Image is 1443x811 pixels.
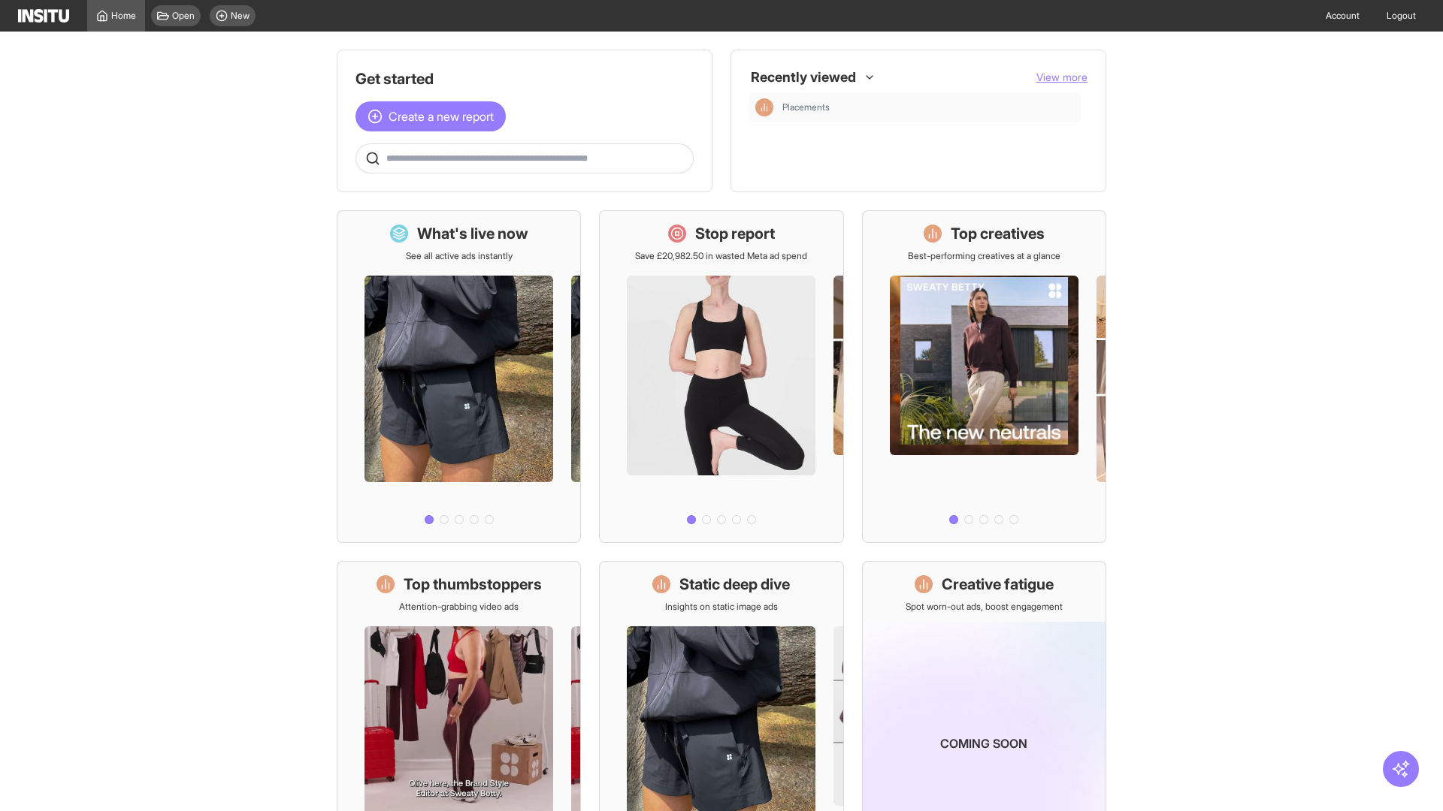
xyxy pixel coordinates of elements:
[695,223,775,244] h1: Stop report
[111,10,136,22] span: Home
[1036,70,1088,85] button: View more
[389,107,494,125] span: Create a new report
[679,574,790,595] h1: Static deep dive
[1036,71,1088,83] span: View more
[862,210,1106,543] a: Top creativesBest-performing creatives at a glance
[635,250,807,262] p: Save £20,982.50 in wasted Meta ad spend
[665,601,778,613] p: Insights on static image ads
[355,101,506,131] button: Create a new report
[172,10,195,22] span: Open
[337,210,581,543] a: What's live nowSee all active ads instantly
[406,250,513,262] p: See all active ads instantly
[782,101,830,113] span: Placements
[404,574,542,595] h1: Top thumbstoppers
[755,98,773,116] div: Insights
[782,101,1075,113] span: Placements
[908,250,1060,262] p: Best-performing creatives at a glance
[231,10,250,22] span: New
[399,601,519,613] p: Attention-grabbing video ads
[951,223,1045,244] h1: Top creatives
[18,9,69,23] img: Logo
[599,210,843,543] a: Stop reportSave £20,982.50 in wasted Meta ad spend
[355,68,694,89] h1: Get started
[417,223,528,244] h1: What's live now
